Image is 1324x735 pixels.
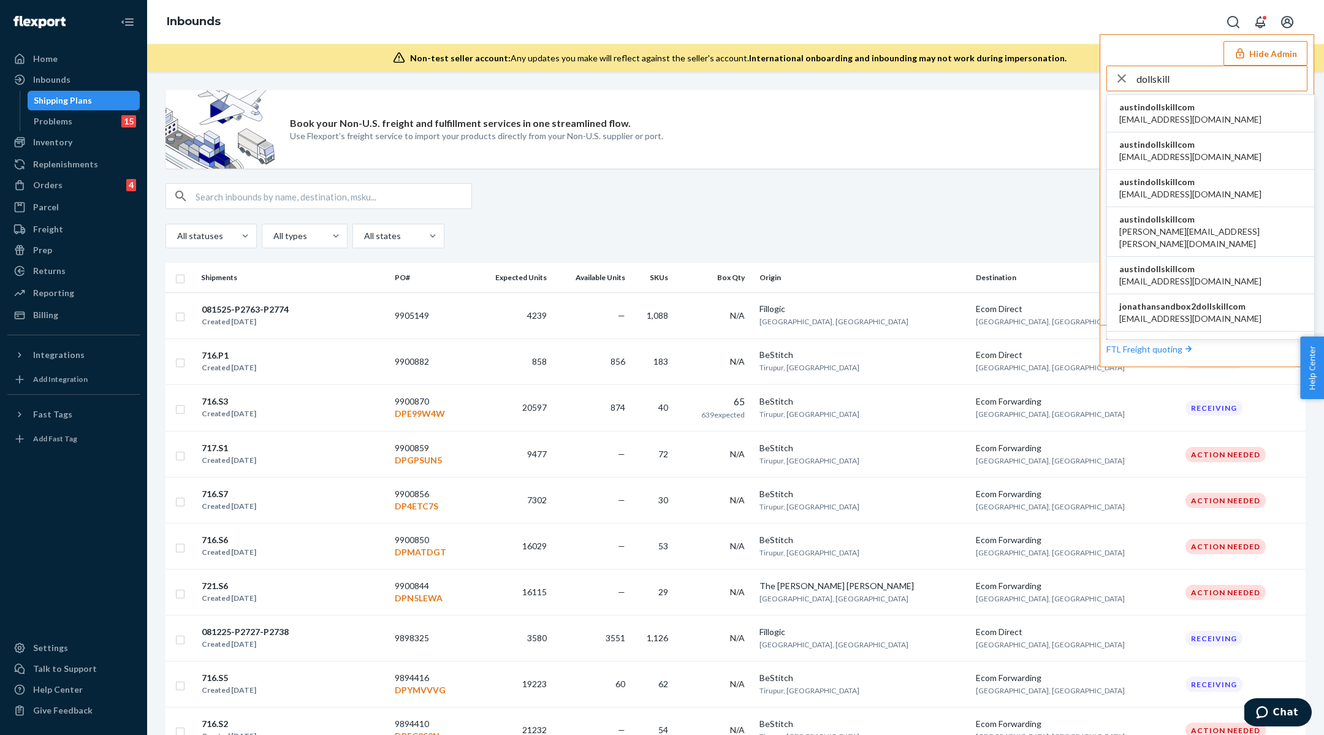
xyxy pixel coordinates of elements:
[749,53,1067,63] span: International onboarding and inbounding may not work during impersonation.
[33,287,74,299] div: Reporting
[167,15,221,28] a: Inbounds
[7,219,140,239] a: Freight
[976,409,1125,419] span: [GEOGRAPHIC_DATA], [GEOGRAPHIC_DATA]
[1185,400,1242,416] div: Receiving
[759,395,966,408] div: BeStitch
[1185,539,1266,554] div: Action Needed
[202,546,256,558] div: Created [DATE]
[658,495,668,505] span: 30
[176,230,177,242] input: All statuses
[759,409,859,419] span: Tirupur, [GEOGRAPHIC_DATA]
[7,283,140,303] a: Reporting
[33,684,83,696] div: Help Center
[730,587,745,597] span: N/A
[618,725,625,735] span: —
[759,594,908,603] span: [GEOGRAPHIC_DATA], [GEOGRAPHIC_DATA]
[410,53,511,63] span: Non-test seller account:
[7,659,140,679] button: Talk to Support
[976,488,1175,500] div: Ecom Forwarding
[976,502,1125,511] span: [GEOGRAPHIC_DATA], [GEOGRAPHIC_DATA]
[33,53,58,65] div: Home
[33,408,72,421] div: Fast Tags
[759,349,966,361] div: BeStitch
[759,534,966,546] div: BeStitch
[1136,66,1307,91] input: Search or paste seller ID
[33,244,52,256] div: Prep
[618,587,625,597] span: —
[33,158,98,170] div: Replenishments
[33,136,72,148] div: Inventory
[976,303,1175,315] div: Ecom Direct
[658,541,668,551] span: 53
[1185,585,1266,600] div: Action Needed
[976,349,1175,361] div: Ecom Direct
[1300,337,1324,399] span: Help Center
[126,179,136,191] div: 4
[1119,263,1261,275] span: austindollskillcom
[522,587,547,597] span: 16115
[522,541,547,551] span: 16029
[647,633,668,643] span: 1,126
[202,316,289,328] div: Created [DATE]
[1185,447,1266,462] div: Action Needed
[34,94,92,107] div: Shipping Plans
[976,594,1125,603] span: [GEOGRAPHIC_DATA], [GEOGRAPHIC_DATA]
[976,317,1125,326] span: [GEOGRAPHIC_DATA], [GEOGRAPHIC_DATA]
[1119,313,1261,325] span: [EMAIL_ADDRESS][DOMAIN_NAME]
[522,725,547,735] span: 21232
[13,16,66,28] img: Flexport logo
[1119,188,1261,200] span: [EMAIL_ADDRESS][DOMAIN_NAME]
[759,686,859,695] span: Tirupur, [GEOGRAPHIC_DATA]
[759,456,859,465] span: Tirupur, [GEOGRAPHIC_DATA]
[1119,176,1261,188] span: austindollskillcom
[395,454,466,467] p: DPGPSUN5
[390,384,471,432] td: 9900870
[1119,213,1302,226] span: austindollskillcom
[115,10,140,34] button: Close Navigation
[730,495,745,505] span: N/A
[653,356,668,367] span: 183
[759,303,966,315] div: Fillogic
[618,449,625,459] span: —
[755,263,971,292] th: Origin
[527,495,547,505] span: 7302
[976,640,1125,649] span: [GEOGRAPHIC_DATA], [GEOGRAPHIC_DATA]
[7,370,140,389] a: Add Integration
[1119,113,1261,126] span: [EMAIL_ADDRESS][DOMAIN_NAME]
[618,541,625,551] span: —
[730,725,745,735] span: N/A
[202,408,256,420] div: Created [DATE]
[157,4,230,40] ol: breadcrumbs
[618,495,625,505] span: —
[759,502,859,511] span: Tirupur, [GEOGRAPHIC_DATA]
[976,534,1175,546] div: Ecom Forwarding
[272,230,273,242] input: All types
[1223,41,1307,66] button: Hide Admin
[33,642,68,654] div: Settings
[7,197,140,217] a: Parcel
[202,303,289,316] div: 081525-P2763-P2774
[606,633,625,643] span: 3551
[395,546,466,558] p: DPMATDGT
[527,449,547,459] span: 9477
[1275,10,1299,34] button: Open account menu
[33,74,70,86] div: Inbounds
[33,179,63,191] div: Orders
[730,541,745,551] span: N/A
[759,363,859,372] span: Tirupur, [GEOGRAPHIC_DATA]
[658,679,668,689] span: 62
[395,408,466,420] p: DPE99W4W
[202,684,256,696] div: Created [DATE]
[390,338,471,384] td: 9900882
[701,410,745,419] span: 639 expected
[759,672,966,684] div: BeStitch
[7,49,140,69] a: Home
[395,592,466,604] p: DPN5LEWA
[759,442,966,454] div: BeStitch
[658,725,668,735] span: 54
[759,317,908,326] span: [GEOGRAPHIC_DATA], [GEOGRAPHIC_DATA]
[33,201,59,213] div: Parcel
[7,70,140,89] a: Inbounds
[658,402,668,413] span: 40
